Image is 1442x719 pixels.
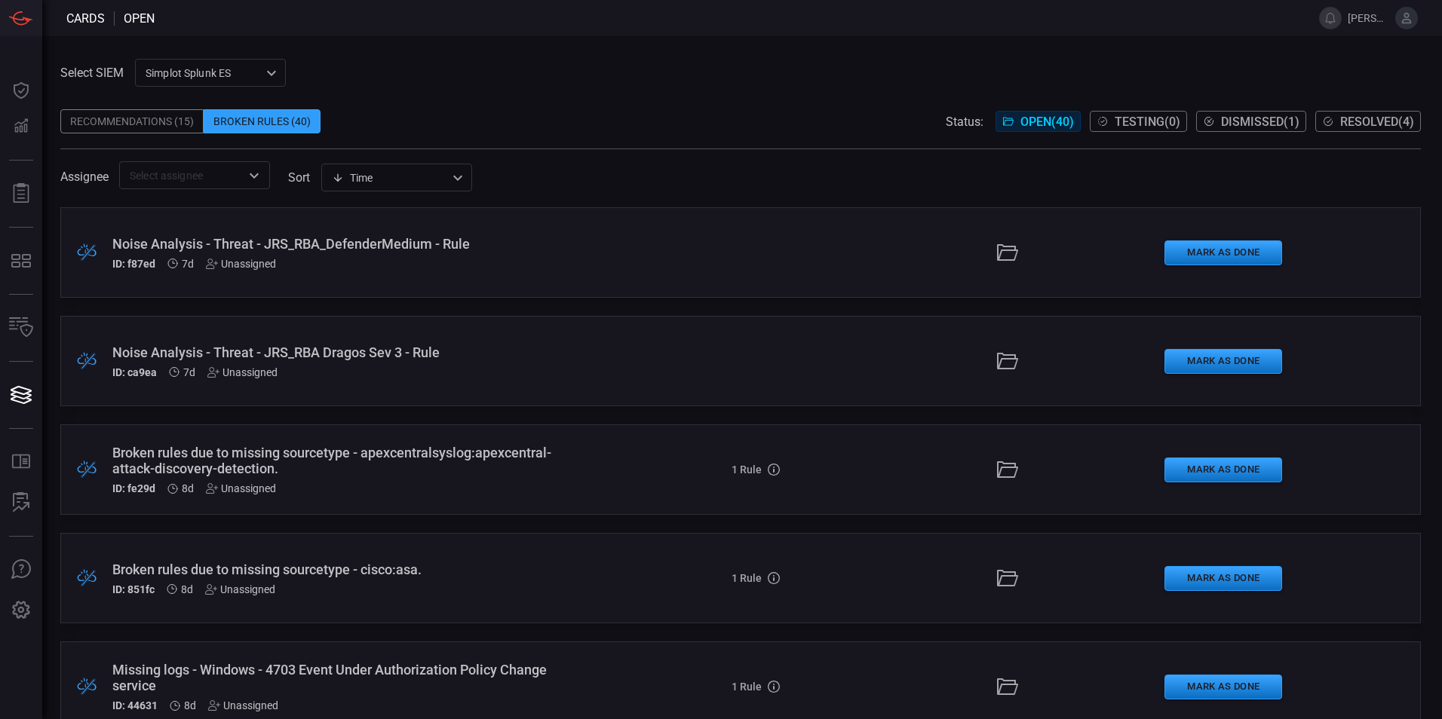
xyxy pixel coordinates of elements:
h5: ID: 851fc [112,583,155,595]
button: ALERT ANALYSIS [3,485,39,521]
div: Missing logs - Windows - 4703 Event Under Authorization Policy Change service [112,662,588,693]
button: Open(40) [996,111,1081,132]
div: Broken rules due to missing sourcetype - cisco:asa. [112,561,588,577]
h5: 1 Rule [732,464,762,476]
span: Sep 17, 2025 5:39 AM [184,699,196,711]
div: Unassigned [206,258,276,270]
h5: ID: 44631 [112,699,158,711]
h5: ID: fe29d [112,482,155,494]
span: Dismissed ( 1 ) [1221,115,1299,129]
button: Reports [3,176,39,212]
span: Sep 18, 2025 10:27 AM [182,258,194,270]
div: Time [332,170,448,185]
span: Sep 17, 2025 5:45 AM [182,482,194,494]
label: sort [288,170,310,185]
div: Broken Rules (40) [204,109,321,133]
input: Select assignee [124,166,241,185]
button: Open [244,165,265,186]
button: Mark as Done [1164,566,1282,591]
span: Open ( 40 ) [1020,115,1074,129]
div: Noise Analysis - Threat - JRS_RBA Dragos Sev 3 - Rule [112,344,588,360]
span: Testing ( 0 ) [1115,115,1180,129]
button: Inventory [3,310,39,346]
p: Simplot Splunk ES [146,66,262,81]
h5: ID: ca9ea [112,366,157,378]
button: Mark as Done [1164,349,1282,374]
button: Preferences [3,592,39,629]
div: Broken rules due to missing sourcetype - apexcentralsyslog:apexcentral-attack-discovery-detection. [112,445,588,476]
span: open [124,11,155,26]
div: Unassigned [205,583,275,595]
h5: 1 Rule [732,681,762,693]
button: Mark as Done [1164,457,1282,482]
button: Mark as Done [1164,240,1282,265]
div: Unassigned [208,699,278,711]
button: Mark as Done [1164,675,1282,699]
span: Assignee [60,170,109,184]
span: Status: [946,115,983,129]
span: [PERSON_NAME].[PERSON_NAME] [1348,12,1389,24]
div: Unassigned [207,366,278,378]
button: Detections [3,109,39,145]
button: Ask Us A Question [3,552,39,588]
button: Cards [3,377,39,413]
span: Resolved ( 4 ) [1340,115,1414,129]
span: Sep 17, 2025 5:42 AM [181,583,193,595]
button: MITRE - Detection Posture [3,243,39,279]
div: Noise Analysis - Threat - JRS_RBA_DefenderMedium - Rule [112,236,588,252]
div: Recommendations (15) [60,109,204,133]
h5: 1 Rule [732,572,762,584]
span: Cards [66,11,105,26]
label: Select SIEM [60,66,124,80]
button: Dismissed(1) [1196,111,1306,132]
button: Rule Catalog [3,444,39,480]
div: Unassigned [206,482,276,494]
span: Sep 18, 2025 10:27 AM [183,366,195,378]
button: Resolved(4) [1315,111,1421,132]
button: Dashboard [3,72,39,109]
h5: ID: f87ed [112,258,155,270]
button: Testing(0) [1090,111,1187,132]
